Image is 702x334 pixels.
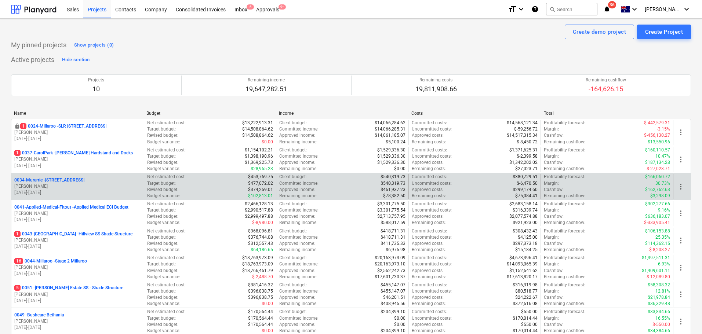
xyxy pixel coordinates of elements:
[279,153,319,159] p: Committed income :
[14,285,21,291] span: 5
[251,166,273,172] p: $28,965.23
[513,207,538,213] p: $316,339.74
[412,220,446,226] p: Remaining costs :
[658,261,670,267] p: 6.93%
[645,6,681,12] span: [PERSON_NAME]
[279,207,319,213] p: Committed income :
[377,213,405,220] p: $2,713,757.95
[676,182,685,191] span: more_vert
[412,147,447,153] p: Committed costs :
[377,159,405,166] p: $1,529,336.30
[518,234,538,241] p: $4,125.00
[14,298,141,304] p: [DATE] - [DATE]
[14,123,20,129] div: This project is confidential
[517,180,538,187] p: $-6,470.50
[645,213,670,220] p: $636,183.07
[515,166,538,172] p: $27,023.71
[412,180,452,187] p: Uncommitted costs :
[245,207,273,213] p: $2,990,517.88
[14,312,64,318] p: 0049 - Bushcare Bethania
[147,228,186,234] p: Net estimated cost :
[544,111,670,116] div: Total
[658,207,670,213] p: 9.16%
[147,174,186,180] p: Net estimated cost :
[377,153,405,159] p: $1,529,336.30
[513,228,538,234] p: $308,432.43
[412,255,447,261] p: Committed costs :
[513,174,538,180] p: $380,729.51
[682,5,691,14] i: keyboard_arrow_down
[279,147,307,153] p: Client budget :
[245,153,273,159] p: $1,398,190.96
[14,285,141,304] div: 50051 -[PERSON_NAME] Estate SS - Shade Structure[PERSON_NAME][DATE]-[DATE]
[14,150,141,169] div: 10037-CarolPark -[PERSON_NAME] Hardstand and Docks[PERSON_NAME][DATE]-[DATE]
[279,139,317,145] p: Remaining income :
[544,193,585,199] p: Remaining cashflow :
[412,274,446,280] p: Remaining costs :
[546,3,597,15] button: Search
[544,274,585,280] p: Remaining cashflow :
[279,228,307,234] p: Client budget :
[14,291,141,298] p: [PERSON_NAME]
[14,204,128,210] p: 0041-Applied-Medical-Fitout - Applied Medical ECI Budget
[412,282,447,288] p: Committed costs :
[14,264,141,271] p: [PERSON_NAME]
[62,56,90,64] div: Hide section
[411,111,538,116] div: Costs
[14,150,133,156] p: 0037-CarolPark - [PERSON_NAME] Hardstand and Docks
[248,174,273,180] p: $453,769.75
[14,177,141,196] div: 0034-Murarrie -[STREET_ADDRESS][PERSON_NAME][DATE]-[DATE]
[72,39,116,51] button: Show projects (0)
[412,213,444,220] p: Approved costs :
[242,132,273,139] p: $14,508,864.62
[586,85,626,93] p: -164,626.15
[248,180,273,187] p: $477,072.02
[544,282,585,288] p: Profitability forecast :
[88,77,104,83] p: Projects
[507,261,538,267] p: $14,093,065.39
[60,54,91,66] button: Hide section
[647,166,670,172] p: $-27,023.71
[676,290,685,299] span: more_vert
[248,228,273,234] p: $368,096.81
[412,132,444,139] p: Approved costs :
[412,174,447,180] p: Committed costs :
[14,231,132,237] p: 0043-[GEOGRAPHIC_DATA] - Hillview SS Shade Structure
[565,25,634,39] button: Create demo project
[279,4,286,10] span: 9+
[14,123,141,142] div: 10024-Millaroo -SLR [STREET_ADDRESS][PERSON_NAME][DATE]-[DATE]
[14,123,20,129] span: locked
[648,139,670,145] p: $13,550.96
[248,282,273,288] p: $381,416.32
[279,174,307,180] p: Client budget :
[544,166,585,172] p: Remaining cashflow :
[279,166,317,172] p: Remaining income :
[509,201,538,207] p: $2,683,158.14
[242,120,273,126] p: $13,222,913.31
[14,258,87,264] p: 0044-Millaroo - Stage 2 Millaroo
[279,120,307,126] p: Client budget :
[14,217,141,223] p: [DATE] - [DATE]
[375,120,405,126] p: $14,066,284.62
[508,5,517,14] i: format_size
[279,282,307,288] p: Client budget :
[645,241,670,247] p: $114,362.15
[11,41,66,49] p: My pinned projects
[147,247,180,253] p: Budget variance :
[509,255,538,261] p: $4,673,396.41
[676,236,685,245] span: more_vert
[147,255,186,261] p: Net estimated cost :
[242,261,273,267] p: $18,763,973.09
[375,274,405,280] p: $17,601,730.37
[375,132,405,139] p: $14,061,185.07
[377,147,405,153] p: $1,529,336.30
[14,312,141,331] div: 0049 -Bushcare Bethania[PERSON_NAME][DATE]-[DATE]
[279,180,319,187] p: Committed income :
[514,126,538,132] p: $-59,256.72
[248,294,273,301] p: $396,838.75
[630,5,639,14] i: keyboard_arrow_down
[245,201,273,207] p: $2,466,128.13
[676,128,685,137] span: more_vert
[644,220,670,226] p: $-333,905.41
[279,241,315,247] p: Approved income :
